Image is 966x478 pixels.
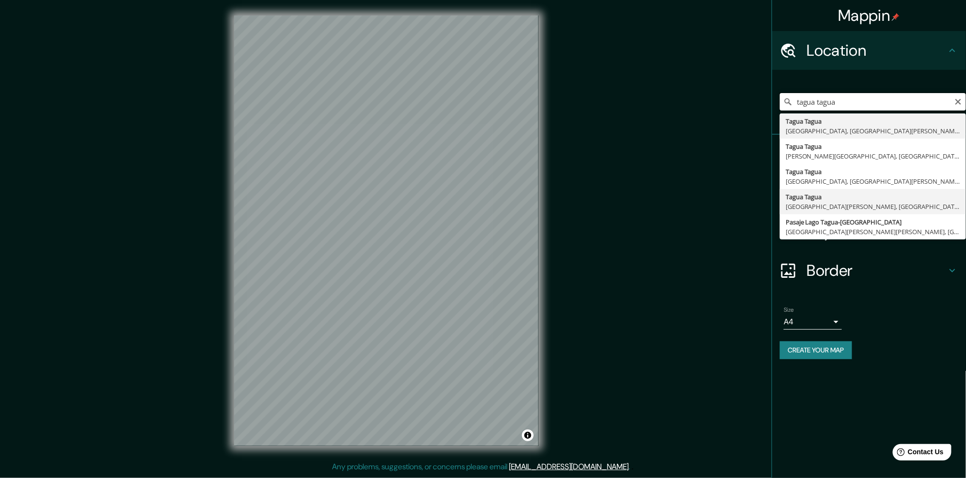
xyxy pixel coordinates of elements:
div: Pasaje Lago Tagua-[GEOGRAPHIC_DATA] [786,217,960,227]
div: Style [772,174,966,212]
div: Tagua Tagua [786,167,960,176]
iframe: Help widget launcher [880,440,955,467]
div: . [632,461,634,473]
label: Size [784,306,794,314]
div: [GEOGRAPHIC_DATA][PERSON_NAME], [GEOGRAPHIC_DATA][PERSON_NAME], [GEOGRAPHIC_DATA] [786,202,960,211]
button: Clear [954,96,962,106]
input: Pick your city or area [780,93,966,111]
div: Location [772,31,966,70]
p: Any problems, suggestions, or concerns please email . [333,461,631,473]
h4: Border [807,261,947,280]
h4: Mappin [839,6,900,25]
div: Tagua Tagua [786,192,960,202]
button: Toggle attribution [522,430,534,441]
a: [EMAIL_ADDRESS][DOMAIN_NAME] [509,462,629,472]
div: [GEOGRAPHIC_DATA][PERSON_NAME][PERSON_NAME], [GEOGRAPHIC_DATA] 4130000, [GEOGRAPHIC_DATA] [786,227,960,237]
div: . [631,461,632,473]
div: Tagua Tagua [786,116,960,126]
div: [GEOGRAPHIC_DATA], [GEOGRAPHIC_DATA][PERSON_NAME] 7910000, [GEOGRAPHIC_DATA] [786,126,960,136]
img: pin-icon.png [892,13,900,21]
button: Create your map [780,341,852,359]
h4: Layout [807,222,947,241]
div: [PERSON_NAME][GEOGRAPHIC_DATA], [GEOGRAPHIC_DATA][PERSON_NAME] 8150000, [GEOGRAPHIC_DATA] [786,151,960,161]
canvas: Map [234,16,538,446]
h4: Location [807,41,947,60]
div: [GEOGRAPHIC_DATA], [GEOGRAPHIC_DATA][PERSON_NAME] 9020000, [GEOGRAPHIC_DATA] [786,176,960,186]
div: A4 [784,314,842,330]
div: Tagua Tagua [786,142,960,151]
div: Layout [772,212,966,251]
div: Border [772,251,966,290]
div: Pins [772,135,966,174]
